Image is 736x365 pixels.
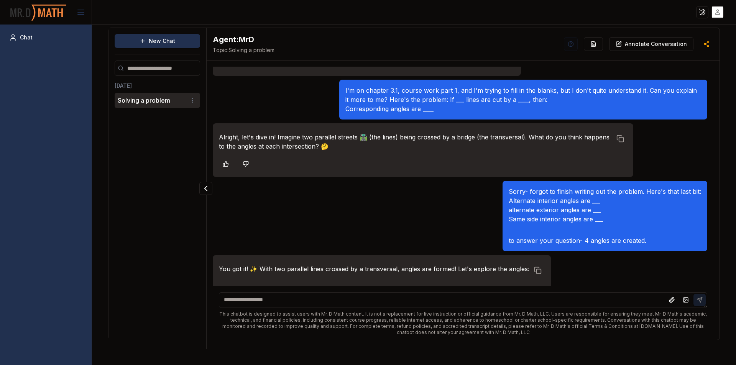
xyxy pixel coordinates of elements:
button: Re-Fill Questions [584,37,603,51]
p: Alright, let's dive in! Imagine two parallel streets 🛣️ (the lines) being crossed by a bridge (th... [219,133,612,151]
button: Help Videos [564,37,578,51]
p: Sorry- forgot to finish writing out the problem. Here's that last bit: Alternate interior angles ... [509,187,701,224]
img: placeholder-user.jpg [712,7,723,18]
img: PromptOwl [10,2,67,23]
p: to answer your question- 4 angles are created. [509,236,701,245]
button: Conversation options [188,96,197,105]
span: Chat [20,34,33,41]
div: This chatbot is designed to assist users with Mr. D Math content. It is not a replacement for liv... [219,311,707,336]
p: Annotate Conversation [625,40,687,48]
h2: MrD [213,34,274,45]
h3: [DATE] [115,82,200,90]
p: I'm on chapter 3.1, course work part 1, and I'm trying to fill in the blanks, but I don't quite u... [345,86,701,113]
p: Solving a problem [118,96,170,105]
button: Annotate Conversation [609,37,693,51]
p: You got it! ✨ With two parallel lines crossed by a transversal, angles are formed! Let's explore ... [219,264,529,273]
a: Chat [6,31,85,44]
button: New Chat [115,34,200,48]
button: Collapse panel [199,182,212,195]
span: Solving a problem [213,46,274,54]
